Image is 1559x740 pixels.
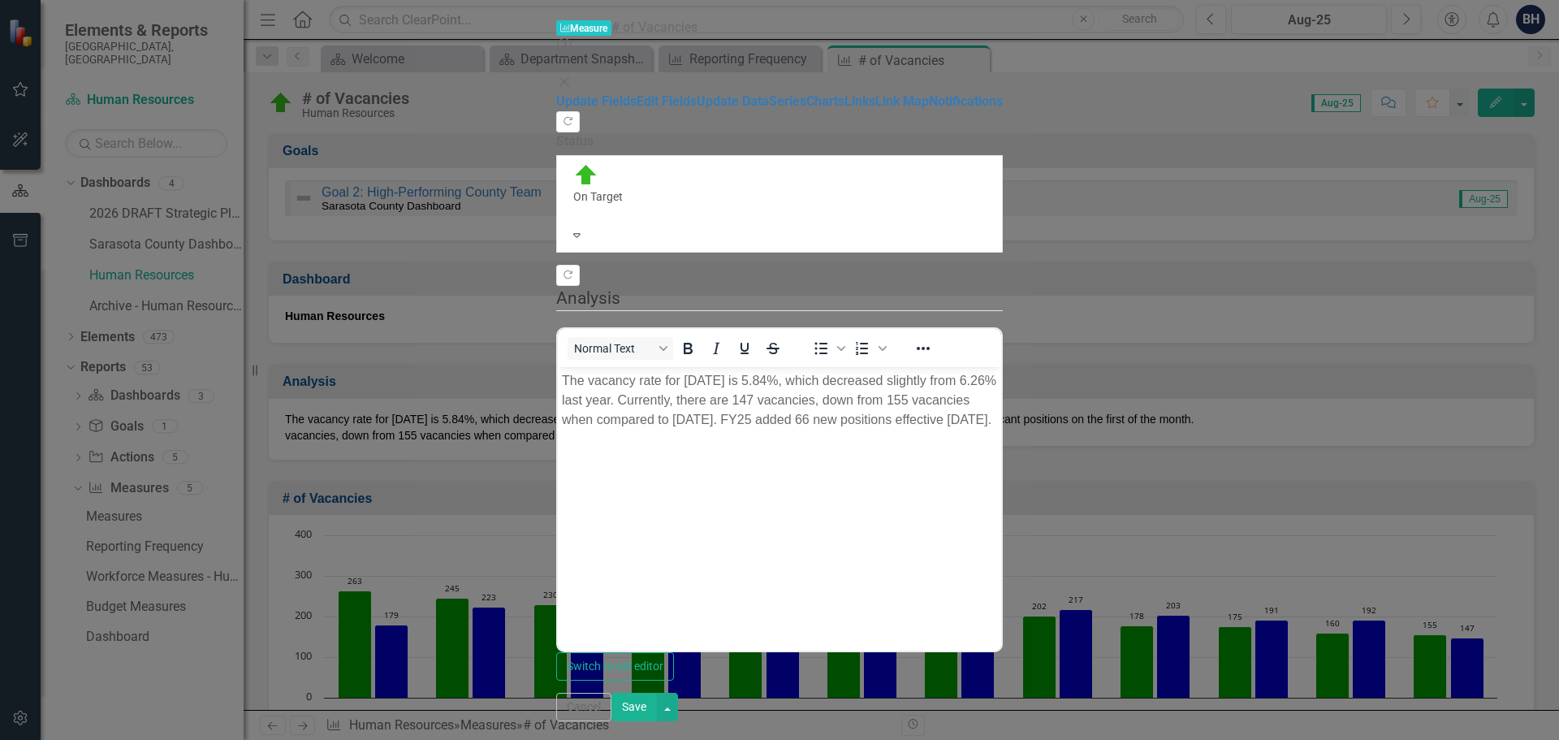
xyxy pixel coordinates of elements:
[769,93,806,109] a: Series
[875,93,929,109] a: Link Map
[909,337,937,360] button: Reveal or hide additional toolbar items
[697,93,769,109] a: Update Data
[759,337,787,360] button: Strikethrough
[731,337,758,360] button: Underline
[844,93,875,109] a: Links
[702,337,730,360] button: Italic
[556,132,1003,151] label: Status
[637,93,697,109] a: Edit Fields
[568,337,673,360] button: Block Normal Text
[558,367,1001,651] iframe: Rich Text Area
[806,93,844,109] a: Charts
[556,693,611,721] button: Cancel
[574,342,654,355] span: Normal Text
[573,188,986,205] div: On Target
[929,93,1003,109] a: Notifications
[573,162,599,188] img: On Target
[849,337,889,360] div: Numbered list
[807,337,848,360] div: Bullet list
[611,693,657,721] button: Save
[556,20,611,36] span: Measure
[674,337,702,360] button: Bold
[556,93,637,109] a: Update Fields
[556,652,674,681] button: Switch to old editor
[611,19,697,35] span: # of Vacancies
[556,286,1003,311] legend: Analysis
